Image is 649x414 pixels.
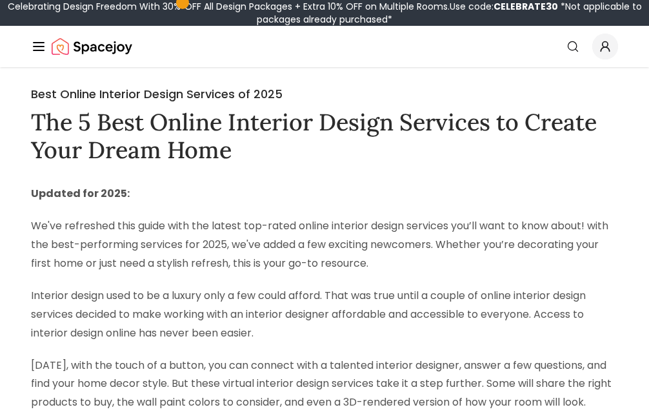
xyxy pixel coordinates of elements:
strong: Updated for 2025: [31,186,130,201]
img: Spacejoy Logo [52,34,132,59]
p: We've refreshed this guide with the latest top-rated online interior design services you’ll want ... [31,217,618,273]
p: Interior design used to be a luxury only a few could afford. That was true until a couple of onli... [31,287,618,342]
a: Spacejoy [52,34,132,59]
h2: Best Online Interior Design Services of 2025 [31,85,618,103]
nav: Global [31,26,618,67]
h1: The 5 Best Online Interior Design Services to Create Your Dream Home [31,109,618,164]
